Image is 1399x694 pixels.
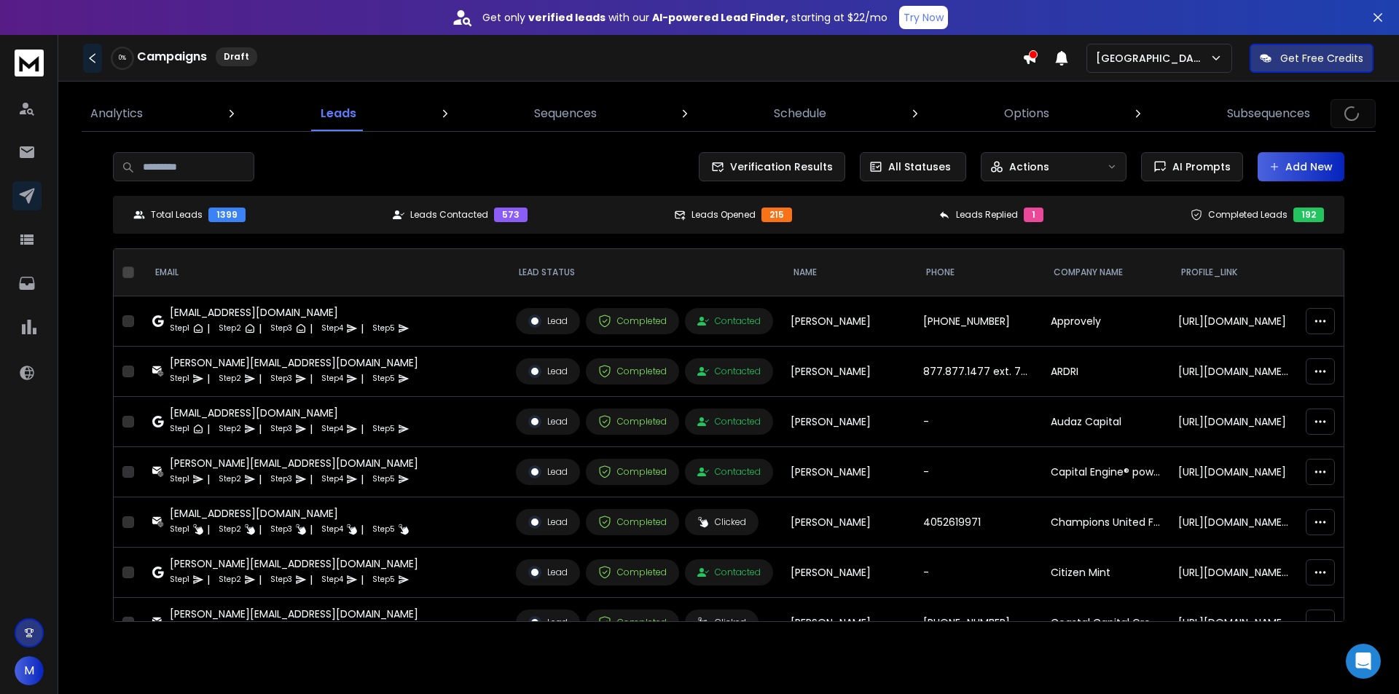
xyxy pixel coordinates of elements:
[1042,249,1169,296] th: Company Name
[956,209,1018,221] p: Leads Replied
[170,456,418,470] div: [PERSON_NAME][EMAIL_ADDRESS][DOMAIN_NAME]
[310,371,313,386] p: |
[1096,51,1210,66] p: [GEOGRAPHIC_DATA]
[372,472,395,486] p: Step 5
[899,6,948,29] button: Try Now
[219,522,241,537] p: Step 2
[216,47,257,66] div: Draft
[598,516,667,529] div: Completed
[219,422,241,436] p: Step 2
[170,355,418,370] div: [PERSON_NAME][EMAIL_ADDRESS][DOMAIN_NAME]
[207,472,210,486] p: |
[697,315,761,327] div: Contacted
[170,371,189,386] p: Step 1
[782,397,914,447] td: [PERSON_NAME]
[534,105,597,122] p: Sequences
[207,522,210,537] p: |
[494,208,528,222] div: 573
[1218,96,1319,131] a: Subsequences
[259,522,262,537] p: |
[782,548,914,598] td: [PERSON_NAME]
[774,105,826,122] p: Schedule
[724,159,833,174] span: Verification Results
[310,522,313,537] p: |
[270,371,292,386] p: Step 3
[1250,44,1373,73] button: Get Free Credits
[1042,397,1169,447] td: Audaz Capital
[82,96,152,131] a: Analytics
[995,96,1058,131] a: Options
[15,50,44,76] img: logo
[170,422,189,436] p: Step 1
[310,572,313,587] p: |
[321,371,343,386] p: Step 4
[144,249,507,296] th: EMAIL
[312,96,365,131] a: Leads
[270,422,292,436] p: Step 3
[1169,347,1297,397] td: [URL][DOMAIN_NAME][PERSON_NAME]
[361,572,364,587] p: |
[321,522,343,537] p: Step 4
[1042,447,1169,497] td: Capital Engine® powering online Capital Markets
[1024,208,1043,222] div: 1
[361,321,364,336] p: |
[782,347,914,397] td: [PERSON_NAME]
[259,472,262,486] p: |
[697,466,761,478] div: Contacted
[372,422,395,436] p: Step 5
[361,422,364,436] p: |
[1169,296,1297,347] td: [URL][DOMAIN_NAME]
[1042,548,1169,598] td: Citizen Mint
[1167,159,1231,174] span: AI Prompts
[914,497,1042,548] td: 4052619971
[598,315,667,328] div: Completed
[1258,152,1344,181] button: Add New
[507,249,782,296] th: LEAD STATUS
[170,406,409,420] div: [EMAIL_ADDRESS][DOMAIN_NAME]
[1042,296,1169,347] td: Approvely
[1293,208,1324,222] div: 192
[219,472,241,486] p: Step 2
[170,472,189,486] p: Step 1
[1004,105,1049,122] p: Options
[1042,497,1169,548] td: Champions United Financial Services, LLC
[697,617,746,628] div: Clicked
[528,566,568,579] div: Lead
[372,321,395,336] p: Step 5
[1042,598,1169,648] td: Coastal Capital Group
[528,415,568,428] div: Lead
[914,347,1042,397] td: 877.877.1477 ext. 777
[525,96,606,131] a: Sequences
[699,152,845,181] button: Verification Results
[528,465,568,478] div: Lead
[208,208,246,222] div: 1399
[1227,105,1310,122] p: Subsequences
[1141,152,1243,181] button: AI Prompts
[598,616,667,629] div: Completed
[170,522,189,537] p: Step 1
[270,522,292,537] p: Step 3
[914,296,1042,347] td: [PHONE_NUMBER]
[1169,397,1297,447] td: [URL][DOMAIN_NAME]
[321,572,343,587] p: Step 4
[170,607,418,621] div: [PERSON_NAME][EMAIL_ADDRESS][DOMAIN_NAME]
[15,656,44,685] button: M
[528,315,568,328] div: Lead
[372,371,395,386] p: Step 5
[482,10,887,25] p: Get only with our starting at $22/mo
[259,371,262,386] p: |
[321,422,343,436] p: Step 4
[321,321,343,336] p: Step 4
[372,572,395,587] p: Step 5
[170,305,409,320] div: [EMAIL_ADDRESS][DOMAIN_NAME]
[321,472,343,486] p: Step 4
[528,516,568,529] div: Lead
[90,105,143,122] p: Analytics
[765,96,835,131] a: Schedule
[914,548,1042,598] td: -
[207,371,210,386] p: |
[310,321,313,336] p: |
[598,566,667,579] div: Completed
[270,572,292,587] p: Step 3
